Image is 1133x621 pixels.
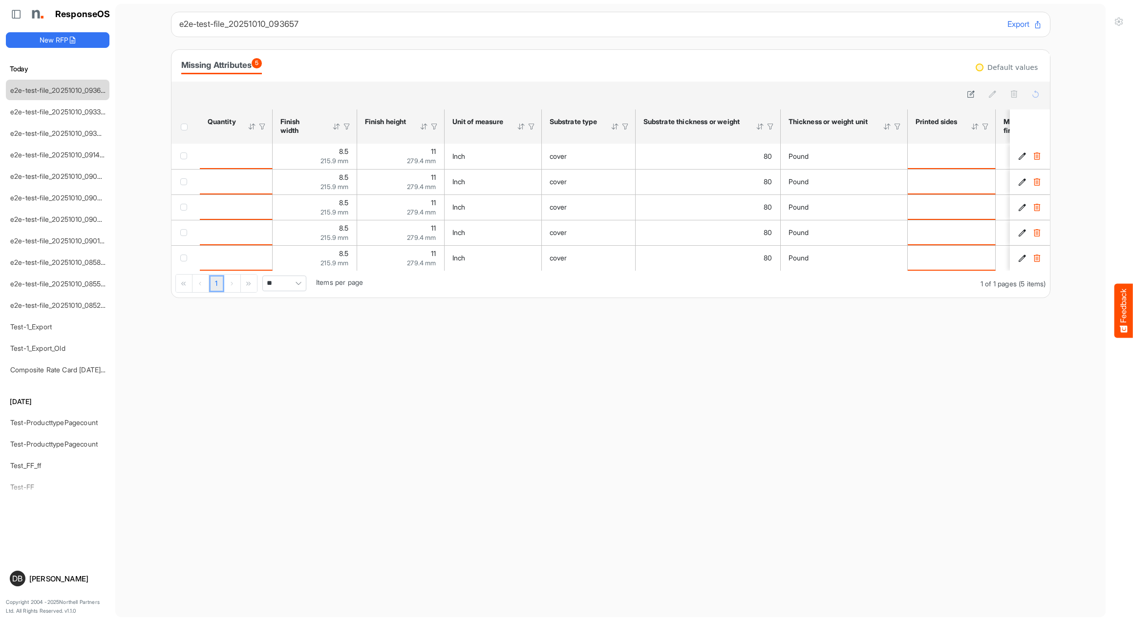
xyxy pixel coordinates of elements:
[452,152,466,160] span: Inch
[171,220,200,245] td: checkbox
[445,194,542,220] td: Inch is template cell Column Header httpsnorthellcomontologiesmapping-rulesmeasurementhasunitofme...
[273,144,357,169] td: 8.5 is template cell Column Header httpsnorthellcomontologiesmapping-rulesmeasurementhasfinishsiz...
[766,122,775,131] div: Filter Icon
[643,117,743,126] div: Substrate thickness or weight
[996,245,1088,271] td: is template cell Column Header httpsnorthellcomontologiesmapping-rulesmanufacturinghassubstratefi...
[12,575,22,582] span: DB
[431,224,436,232] span: 11
[431,198,436,207] span: 11
[445,169,542,194] td: Inch is template cell Column Header httpsnorthellcomontologiesmapping-rulesmeasurementhasunitofme...
[258,122,267,131] div: Filter Icon
[908,169,996,194] td: is template cell Column Header httpsnorthellcomontologiesmapping-rulesmanufacturinghasprintedsides
[181,58,262,72] div: Missing Attributes
[10,322,52,331] a: Test-1_Export
[55,9,110,20] h1: ResponseOS
[981,279,1017,288] span: 1 of 1 pages
[908,144,996,169] td: is template cell Column Header httpsnorthellcomontologiesmapping-rulesmanufacturinghasprintedsides
[764,203,772,211] span: 80
[339,173,348,181] span: 8.5
[789,203,809,211] span: Pound
[6,396,109,407] h6: [DATE]
[781,220,908,245] td: Pound is template cell Column Header httpsnorthellcomontologiesmapping-rulesmaterialhasmaterialth...
[192,275,209,292] div: Go to previous page
[636,144,781,169] td: 80 is template cell Column Header httpsnorthellcomontologiesmapping-rulesmaterialhasmaterialthick...
[280,117,320,135] div: Finish width
[407,208,436,216] span: 279.4 mm
[987,64,1038,71] div: Default values
[10,301,109,309] a: e2e-test-file_20251010_085239
[452,117,504,126] div: Unit of measure
[636,220,781,245] td: 80 is template cell Column Header httpsnorthellcomontologiesmapping-rulesmaterialhasmaterialthick...
[1018,177,1027,187] button: Edit
[179,20,1000,28] h6: e2e-test-file_20251010_093657
[789,254,809,262] span: Pound
[407,183,436,191] span: 279.4 mm
[789,152,809,160] span: Pound
[339,249,348,257] span: 8.5
[407,157,436,165] span: 279.4 mm
[357,169,445,194] td: 11 is template cell Column Header httpsnorthellcomontologiesmapping-rulesmeasurementhasfinishsize...
[321,259,348,267] span: 215.9 mm
[1007,18,1042,31] button: Export
[321,157,348,165] span: 215.9 mm
[781,194,908,220] td: Pound is template cell Column Header httpsnorthellcomontologiesmapping-rulesmaterialhasmaterialth...
[171,194,200,220] td: checkbox
[171,109,200,144] th: Header checkbox
[781,144,908,169] td: Pound is template cell Column Header httpsnorthellcomontologiesmapping-rulesmaterialhasmaterialth...
[542,144,636,169] td: cover is template cell Column Header httpsnorthellcomontologiesmapping-rulesmaterialhassubstratem...
[10,440,98,448] a: Test-ProducttypePagecount
[445,245,542,271] td: Inch is template cell Column Header httpsnorthellcomontologiesmapping-rulesmeasurementhasunitofme...
[996,194,1088,220] td: is template cell Column Header httpsnorthellcomontologiesmapping-rulesmanufacturinghassubstratefi...
[1018,151,1027,161] button: Edit
[431,173,436,181] span: 11
[981,122,990,131] div: Filter Icon
[200,194,273,220] td: is template cell Column Header httpsnorthellcomontologiesmapping-rulesorderhasquantity
[10,279,109,288] a: e2e-test-file_20251010_085532
[321,208,348,216] span: 215.9 mm
[636,169,781,194] td: 80 is template cell Column Header httpsnorthellcomontologiesmapping-rulesmaterialhasmaterialthick...
[342,122,351,131] div: Filter Icon
[636,194,781,220] td: 80 is template cell Column Header httpsnorthellcomontologiesmapping-rulesmaterialhasmaterialthick...
[1032,253,1042,263] button: Delete
[452,203,466,211] span: Inch
[357,194,445,220] td: 11 is template cell Column Header httpsnorthellcomontologiesmapping-rulesmeasurementhasfinishsize...
[1018,228,1027,237] button: Edit
[527,122,536,131] div: Filter Icon
[1032,228,1042,237] button: Delete
[321,183,348,191] span: 215.9 mm
[316,278,363,286] span: Items per page
[176,275,192,292] div: Go to first page
[273,245,357,271] td: 8.5 is template cell Column Header httpsnorthellcomontologiesmapping-rulesmeasurementhasfinishsiz...
[171,144,200,169] td: checkbox
[1032,202,1042,212] button: Delete
[208,117,235,126] div: Quantity
[781,245,908,271] td: Pound is template cell Column Header httpsnorthellcomontologiesmapping-rulesmaterialhasmaterialth...
[1010,194,1052,220] td: 23b43b0a-91cd-4fec-b94b-a5b607e4e255 is template cell Column Header
[996,144,1088,169] td: is template cell Column Header httpsnorthellcomontologiesmapping-rulesmanufacturinghassubstratefi...
[357,144,445,169] td: 11 is template cell Column Header httpsnorthellcomontologiesmapping-rulesmeasurementhasfinishsize...
[10,129,110,137] a: e2e-test-file_20251010_093044
[996,169,1088,194] td: is template cell Column Header httpsnorthellcomontologiesmapping-rulesmanufacturinghassubstratefi...
[262,276,306,291] span: Pagerdropdown
[542,194,636,220] td: cover is template cell Column Header httpsnorthellcomontologiesmapping-rulesmaterialhassubstratem...
[252,58,262,68] span: 5
[241,275,257,292] div: Go to last page
[200,245,273,271] td: is template cell Column Header httpsnorthellcomontologiesmapping-rulesorderhasquantity
[908,194,996,220] td: is template cell Column Header httpsnorthellcomontologiesmapping-rulesmanufacturinghasprintedsides
[550,152,567,160] span: cover
[781,169,908,194] td: Pound is template cell Column Header httpsnorthellcomontologiesmapping-rulesmaterialhasmaterialth...
[357,245,445,271] td: 11 is template cell Column Header httpsnorthellcomontologiesmapping-rulesmeasurementhasfinishsize...
[10,344,65,352] a: Test-1_Export_Old
[542,220,636,245] td: cover is template cell Column Header httpsnorthellcomontologiesmapping-rulesmaterialhassubstratem...
[764,228,772,236] span: 80
[10,258,107,266] a: e2e-test-file_20251010_085818
[550,117,598,126] div: Substrate type
[1018,202,1027,212] button: Edit
[1114,283,1133,338] button: Feedback
[1010,144,1052,169] td: 4dd80f03-7b70-47fa-8bc3-7d6bcd14c37d is template cell Column Header
[550,177,567,186] span: cover
[431,147,436,155] span: 11
[430,122,439,131] div: Filter Icon
[764,254,772,262] span: 80
[1004,117,1050,135] div: Material finish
